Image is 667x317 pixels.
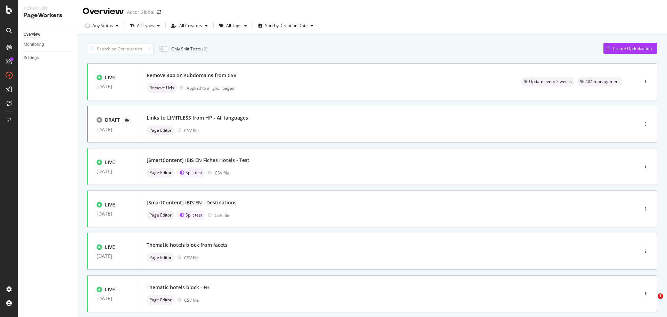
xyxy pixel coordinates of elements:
div: [DATE] [97,127,130,132]
div: neutral label [147,83,177,93]
div: [DATE] [97,84,130,89]
div: All Types [137,24,154,28]
div: neutral label [577,77,623,87]
span: 1 [658,293,663,299]
span: Update every 2 weeks [529,80,572,84]
div: [DATE] [97,211,130,217]
div: All Tags [226,24,241,28]
div: Monitoring [24,41,44,48]
div: LIVE [105,159,115,166]
button: Sort by: Creation Date [256,20,316,31]
span: Page Editor [149,128,172,132]
button: Any Status [83,20,121,31]
span: Split test [186,171,202,175]
div: Activation [24,6,71,11]
div: Thematic hotels block from facets [147,242,228,249]
iframe: Intercom live chat [643,293,660,310]
div: Settings [24,54,39,62]
span: Page Editor [149,298,172,302]
div: LIVE [105,286,115,293]
div: [SmartContent] IBIS EN - Destinations [147,199,237,206]
span: Remove Urls [149,86,174,90]
div: LIVE [105,244,115,251]
div: Links to LIMITLESS from HP - All languages [147,114,248,121]
div: Only Split Tests [171,46,201,52]
button: Create Optimization [603,43,657,54]
span: Page Editor [149,171,172,175]
div: Thematic hotels block - FH [147,284,210,291]
span: Page Editor [149,213,172,217]
div: neutral label [147,168,174,178]
span: Page Editor [149,255,172,260]
div: Sort by: Creation Date [265,24,308,28]
div: [DATE] [97,296,130,301]
div: Overview [24,31,40,38]
a: Overview [24,31,72,38]
div: neutral label [521,77,575,87]
div: Overview [83,6,124,17]
div: neutral label [147,210,174,220]
div: Create Optimization [613,46,652,51]
div: Applied to all your pages [187,85,234,91]
div: neutral label [147,253,174,262]
div: ( 2 ) [202,46,207,52]
div: [SmartContent] IBIS EN Fiches Hotels - Test [147,157,249,164]
div: Remove 404 on subdomains from CSV [147,72,237,79]
span: Split test [186,213,202,217]
div: CSV file [215,170,229,176]
div: brand label [177,168,205,178]
input: Search an Optimization [87,43,154,55]
div: All Creators [179,24,202,28]
a: Monitoring [24,41,72,48]
div: [DATE] [97,169,130,174]
span: 404 management [585,80,620,84]
div: CSV file [184,297,199,303]
button: All Types [127,20,163,31]
div: LIVE [105,74,115,81]
div: brand label [177,210,205,220]
div: CSV file [184,255,199,261]
button: All Tags [216,20,250,31]
div: neutral label [147,295,174,305]
div: LIVE [105,201,115,208]
div: neutral label [147,125,174,135]
a: Settings [24,54,72,62]
div: CSV file [184,128,199,133]
div: arrow-right-arrow-left [157,10,161,15]
div: Accor Global [127,9,154,16]
button: All Creators [168,20,211,31]
div: DRAFT [105,116,120,123]
div: PageWorkers [24,11,71,19]
div: Any Status [92,24,113,28]
div: CSV file [215,212,229,218]
div: [DATE] [97,253,130,259]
